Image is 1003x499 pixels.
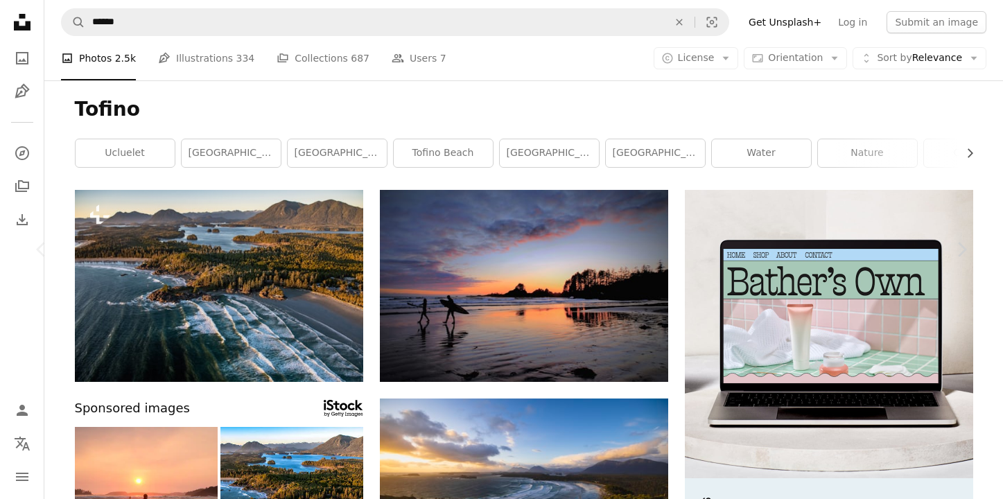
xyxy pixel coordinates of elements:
[678,52,715,63] span: License
[8,173,36,200] a: Collections
[182,139,281,167] a: [GEOGRAPHIC_DATA]
[288,139,387,167] a: [GEOGRAPHIC_DATA]
[75,399,190,419] span: Sponsored images
[394,139,493,167] a: tofino beach
[957,139,973,167] button: scroll list to the right
[740,11,830,33] a: Get Unsplash+
[887,11,986,33] button: Submit an image
[830,11,875,33] a: Log in
[380,473,668,485] a: the sun is setting over the ocean and mountains
[62,9,85,35] button: Search Unsplash
[61,8,729,36] form: Find visuals sitewide
[920,183,1003,316] a: Next
[75,190,363,382] img: A landscape of Tofino covered in greenery surrounded by the sea in the Vancouver Islands, Canada
[8,139,36,167] a: Explore
[664,9,695,35] button: Clear
[744,47,847,69] button: Orientation
[8,78,36,105] a: Illustrations
[277,36,369,80] a: Collections 687
[654,47,739,69] button: License
[853,47,986,69] button: Sort byRelevance
[877,52,912,63] span: Sort by
[685,190,973,478] img: file-1707883121023-8e3502977149image
[818,139,917,167] a: nature
[606,139,705,167] a: [GEOGRAPHIC_DATA]
[8,396,36,424] a: Log in / Sign up
[75,97,973,122] h1: Tofino
[75,279,363,292] a: A landscape of Tofino covered in greenery surrounded by the sea in the Vancouver Islands, Canada
[8,463,36,491] button: Menu
[76,139,175,167] a: ucluelet
[380,279,668,292] a: person carrying surf board
[8,430,36,457] button: Language
[695,9,729,35] button: Visual search
[8,44,36,72] a: Photos
[500,139,599,167] a: [GEOGRAPHIC_DATA]
[877,51,962,65] span: Relevance
[392,36,446,80] a: Users 7
[158,36,254,80] a: Illustrations 334
[712,139,811,167] a: water
[236,51,255,66] span: 334
[380,190,668,382] img: person carrying surf board
[440,51,446,66] span: 7
[351,51,369,66] span: 687
[768,52,823,63] span: Orientation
